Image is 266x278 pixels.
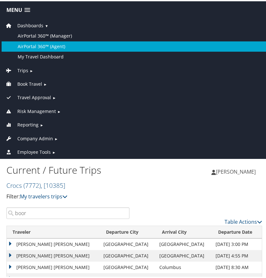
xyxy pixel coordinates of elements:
td: Columbus [156,260,212,272]
a: Dashboards [5,21,43,27]
span: ► [54,135,58,140]
span: Employee Tools [17,147,51,154]
span: [PERSON_NAME] [216,167,256,174]
a: Employee Tools [5,148,51,154]
span: Risk Management [17,107,56,114]
span: Reporting [17,120,39,127]
a: Table Actions [225,217,262,224]
td: [PERSON_NAME] [PERSON_NAME] [7,260,100,272]
span: Book Travel [17,79,42,86]
td: [GEOGRAPHIC_DATA] [100,249,156,260]
a: Risk Management [5,107,56,113]
a: Trips [5,66,28,72]
span: ( 7772 ) [23,180,41,188]
span: Trips [17,66,28,73]
span: Dashboards [17,21,43,28]
a: [PERSON_NAME] [211,161,262,180]
th: Traveler: activate to sort column ascending [7,225,100,237]
span: ► [52,149,56,153]
a: Book Travel [5,80,42,86]
a: Reporting [5,120,39,126]
a: My travelers trips [20,192,67,199]
td: [DATE] 3:00 PM [212,237,262,249]
td: [GEOGRAPHIC_DATA] [156,237,212,249]
p: Filter: [6,191,134,200]
span: , [ 10385 ] [41,180,65,188]
span: Company Admin [17,134,53,141]
span: ► [57,108,61,113]
span: ▼ [45,22,48,27]
a: Company Admin [5,134,53,140]
th: Arrival City: activate to sort column ascending [156,225,212,237]
a: Crocs [6,180,65,188]
td: [GEOGRAPHIC_DATA] [100,260,156,272]
span: Travel Approval [17,93,51,100]
span: ► [43,81,47,85]
td: [DATE] 4:55 PM [212,249,262,260]
span: ► [40,121,43,126]
td: [PERSON_NAME] [PERSON_NAME] [7,237,100,249]
td: [GEOGRAPHIC_DATA] [156,249,212,260]
span: ► [30,67,33,72]
input: Search Traveler or Arrival City [6,206,129,218]
td: [GEOGRAPHIC_DATA] [100,237,156,249]
th: Departure Date: activate to sort column descending [212,225,262,237]
a: Travel Approval [5,93,51,99]
a: Menu [3,4,33,14]
h1: Current / Future Trips [6,162,134,176]
td: [PERSON_NAME] [PERSON_NAME] [7,249,100,260]
td: [DATE] 8:30 AM [212,260,262,272]
span: Menu [6,6,22,12]
span: ► [52,94,56,99]
th: Departure City: activate to sort column ascending [100,225,156,237]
